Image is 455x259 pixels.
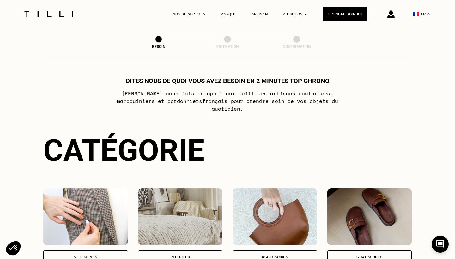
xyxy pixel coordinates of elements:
img: icône connexion [387,10,395,18]
img: Menu déroulant [203,13,205,15]
img: menu déroulant [427,13,430,15]
div: Estimation [196,45,259,49]
img: Logo du service de couturière Tilli [22,11,75,17]
span: 🇫🇷 [413,11,419,17]
p: [PERSON_NAME] nous faisons appel aux meilleurs artisans couturiers , maroquiniers et cordonniers ... [102,90,353,112]
a: Marque [220,12,236,16]
div: Intérieur [170,255,190,259]
div: Besoin [127,45,190,49]
img: Vêtements [43,188,128,245]
div: Vêtements [74,255,97,259]
img: Menu déroulant à propos [305,13,307,15]
img: Chaussures [327,188,412,245]
div: Catégorie [43,133,412,168]
div: Confirmation [265,45,328,49]
img: Accessoires [233,188,317,245]
div: Accessoires [262,255,288,259]
a: Prendre soin ici [323,7,367,21]
img: Intérieur [138,188,223,245]
div: Chaussures [356,255,382,259]
h1: Dites nous de quoi vous avez besoin en 2 minutes top chrono [126,77,330,85]
a: Artisan [252,12,268,16]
